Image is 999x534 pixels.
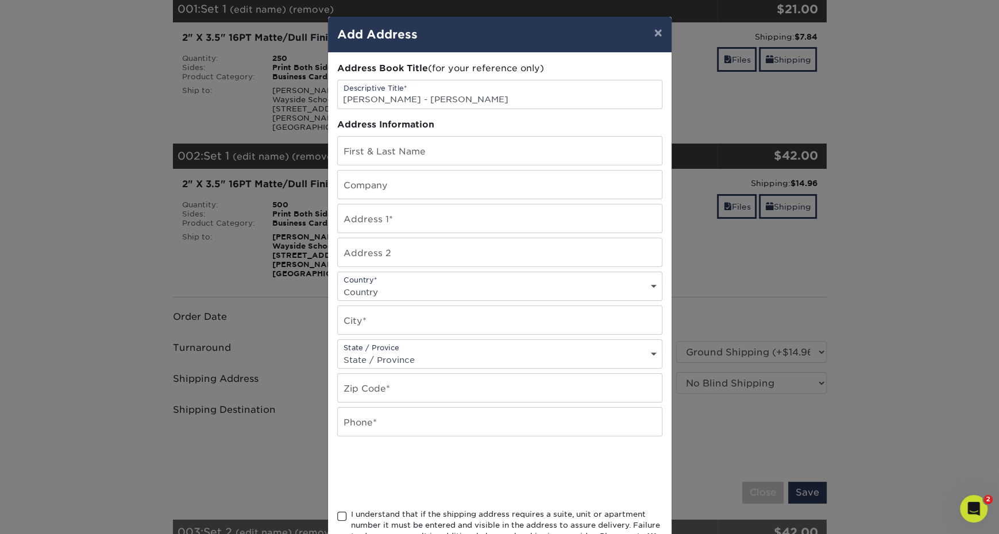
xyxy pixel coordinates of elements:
[337,62,662,75] div: (for your reference only)
[337,63,428,73] span: Address Book Title
[337,118,662,131] div: Address Information
[337,26,662,43] h4: Add Address
[983,495,993,504] span: 2
[645,17,671,49] button: ×
[960,495,988,523] iframe: Intercom live chat
[337,450,512,495] iframe: reCAPTCHA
